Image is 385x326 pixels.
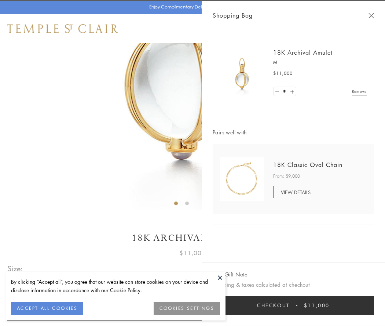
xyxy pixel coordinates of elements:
[213,11,253,20] span: Shopping Bag
[273,173,300,180] span: From: $9,000
[220,157,264,201] img: N88865-OV18
[273,70,293,77] span: $11,000
[288,87,296,96] a: Set quantity to 2
[7,232,378,245] h1: 18K Archival Amulet
[352,87,367,95] a: Remove
[7,24,118,33] img: Temple St. Clair
[273,48,333,57] a: 18K Archival Amulet
[213,128,374,137] span: Pairs well with
[273,161,342,169] a: 18K Classic Oval Chain
[149,3,232,11] p: Enjoy Complimentary Delivery & Returns
[281,189,311,196] span: VIEW DETAILS
[179,248,206,258] span: $11,000
[368,13,374,18] button: Close Shopping Bag
[154,302,220,315] button: COOKIES SETTINGS
[273,59,367,66] p: M
[11,302,83,315] button: ACCEPT ALL COOKIES
[11,278,220,294] div: By clicking “Accept all”, you agree that our website can store cookies on your device and disclos...
[304,301,330,309] span: $11,000
[213,296,374,315] button: Checkout $11,000
[7,262,23,275] span: Size:
[220,51,264,95] img: 18K Archival Amulet
[213,270,247,279] button: Add Gift Note
[274,87,281,96] a: Set quantity to 0
[213,280,374,289] p: Shipping & taxes calculated at checkout
[273,186,318,198] a: VIEW DETAILS
[257,301,290,309] span: Checkout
